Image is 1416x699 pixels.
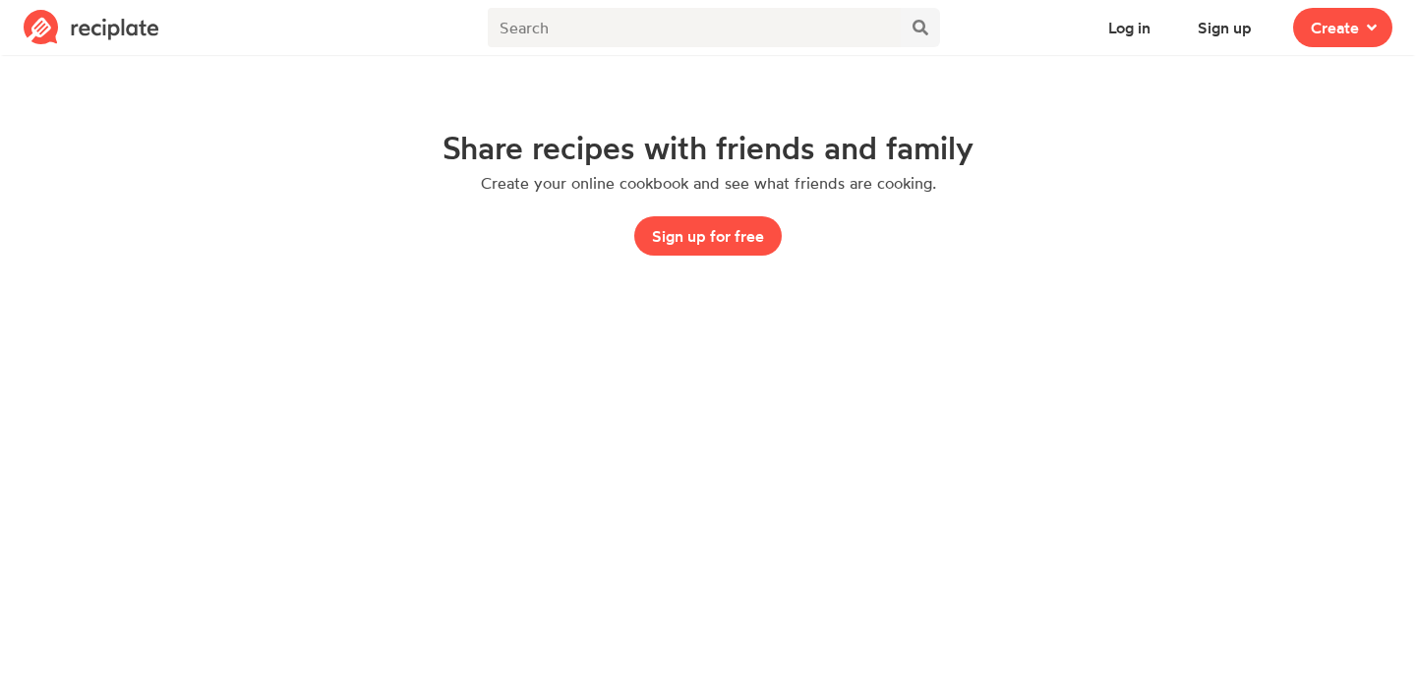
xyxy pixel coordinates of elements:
[442,130,973,165] h1: Share recipes with friends and family
[1293,8,1392,47] button: Create
[1311,16,1359,39] span: Create
[488,8,901,47] input: Search
[24,10,159,45] img: Reciplate
[634,216,782,256] button: Sign up for free
[481,173,936,193] p: Create your online cookbook and see what friends are cooking.
[1091,8,1168,47] button: Log in
[1180,8,1269,47] button: Sign up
